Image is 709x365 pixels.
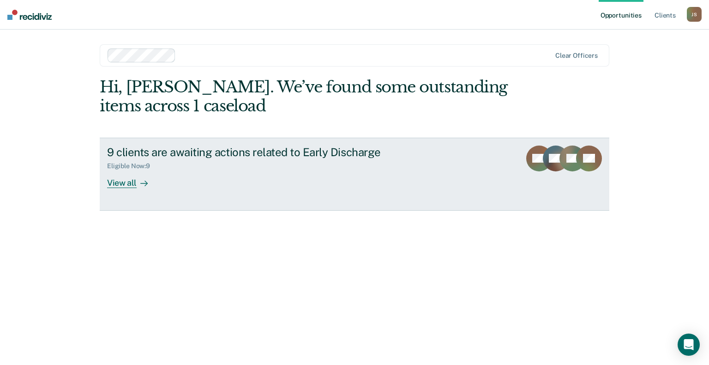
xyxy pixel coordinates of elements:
[107,162,157,170] div: Eligible Now : 9
[678,334,700,356] div: Open Intercom Messenger
[100,138,609,211] a: 9 clients are awaiting actions related to Early DischargeEligible Now:9View all
[687,7,702,22] div: J S
[555,52,598,60] div: Clear officers
[687,7,702,22] button: JS
[107,146,431,159] div: 9 clients are awaiting actions related to Early Discharge
[100,78,507,116] div: Hi, [PERSON_NAME]. We’ve found some outstanding items across 1 caseload
[107,170,159,188] div: View all
[7,10,52,20] img: Recidiviz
